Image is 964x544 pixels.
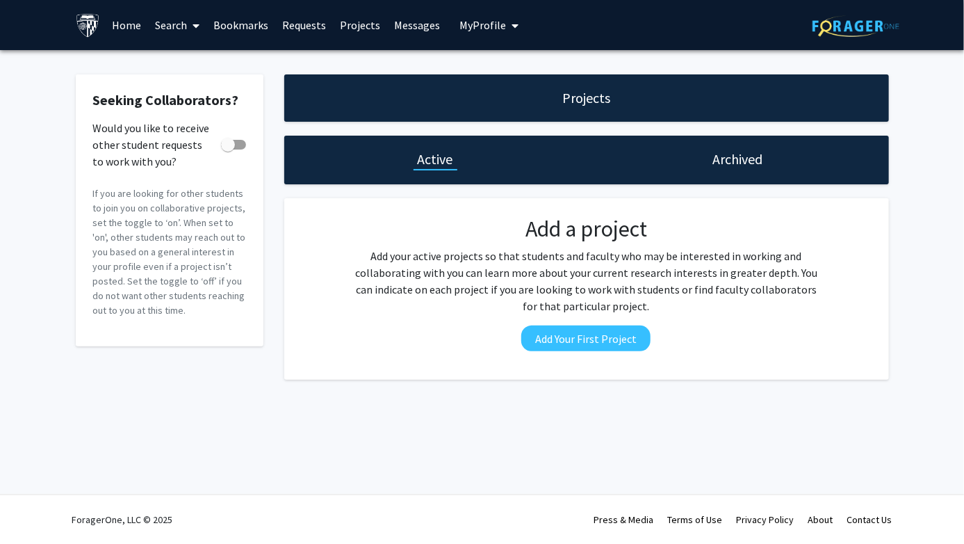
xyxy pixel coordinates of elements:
a: Terms of Use [668,513,723,526]
h2: Add a project [350,216,822,242]
a: Projects [333,1,387,49]
h1: Projects [562,88,610,108]
img: ForagerOne Logo [812,15,899,37]
a: Home [105,1,148,49]
button: Add Your First Project [521,326,651,351]
span: My Profile [459,18,506,32]
iframe: Chat [10,481,59,534]
a: Privacy Policy [737,513,794,526]
span: Would you like to receive other student requests to work with you? [93,120,215,170]
p: If you are looking for other students to join you on collaborative projects, set the toggle to ‘o... [93,186,246,318]
a: About [808,513,833,526]
h1: Archived [712,150,762,169]
a: Bookmarks [206,1,275,49]
a: Press & Media [594,513,654,526]
img: Johns Hopkins University Logo [76,13,100,38]
a: Requests [275,1,333,49]
h1: Active [418,150,453,169]
a: Search [148,1,206,49]
a: Contact Us [847,513,892,526]
h2: Seeking Collaborators? [93,92,246,109]
a: Messages [387,1,447,49]
p: Add your active projects so that students and faculty who may be interested in working and collab... [350,248,822,314]
div: ForagerOne, LLC © 2025 [72,495,173,544]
